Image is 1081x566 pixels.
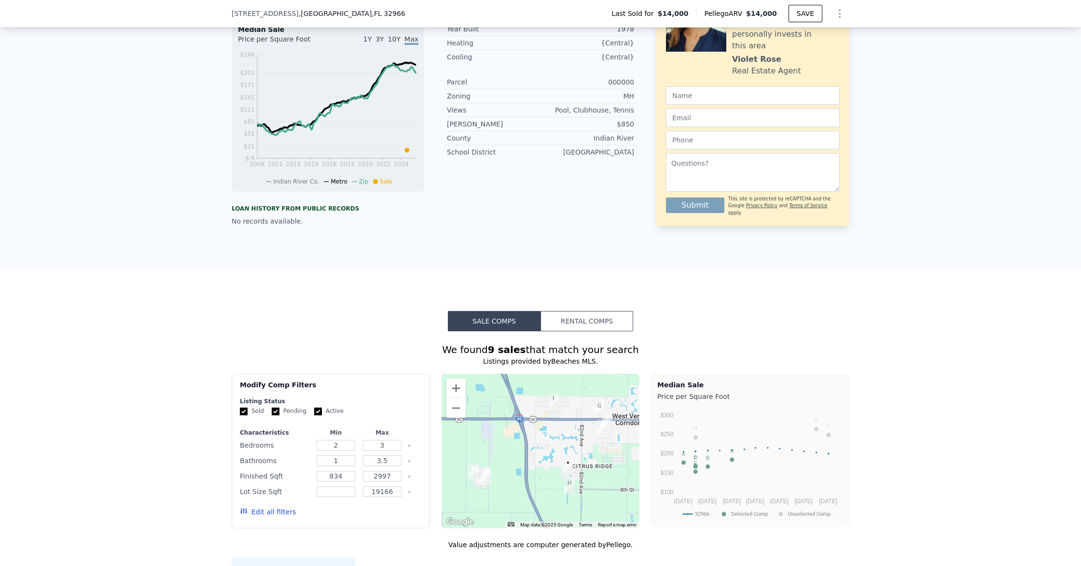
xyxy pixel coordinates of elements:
div: Pool, Clubhouse, Tennis [540,105,634,115]
div: Max [361,429,403,437]
text: Selected Comp [731,511,768,517]
span: Metro [331,178,347,185]
tspan: $111 [240,106,255,113]
text: F [694,455,697,461]
button: Clear [407,459,411,463]
span: Indian River Co. [273,178,319,185]
button: Clear [407,490,411,494]
button: Clear [407,444,411,448]
span: Max [404,35,418,45]
label: Active [314,407,344,415]
text: C [730,448,734,454]
strong: 9 sales [488,344,526,355]
text: D [693,454,697,460]
text: Unselected Comp [788,511,831,517]
div: Loan history from public records [232,205,425,212]
tspan: 2020 [358,161,373,168]
div: Indian River [540,133,634,143]
tspan: $246 [240,51,255,58]
button: Sale Comps [448,311,540,331]
div: $850 [540,119,634,129]
div: Listing Status [240,397,422,405]
a: Open this area in Google Maps (opens a new window) [444,516,476,528]
div: Finished Sqft [240,469,311,483]
div: 8325 Meredith Pl [564,478,575,495]
input: Active [314,408,322,415]
img: Google [444,516,476,528]
span: Zip [359,178,368,185]
text: E [694,460,697,466]
tspan: 2009 [250,161,265,168]
div: Views [447,105,540,115]
tspan: $201 [240,70,255,76]
div: Min [315,429,357,437]
div: Heating [447,38,540,48]
text: [DATE] [794,498,813,505]
div: Modify Comp Filters [240,380,422,397]
label: Sold [240,407,264,415]
div: 2106 79th Ct [593,398,603,414]
div: 337 Heritage Boulevard Unit [563,458,573,474]
tspan: $171 [240,82,255,88]
div: Median Sale [657,380,843,390]
div: Zoning [447,91,540,101]
text: H [693,426,697,432]
div: Price per Square Foot [238,34,328,50]
span: Pellego ARV [704,9,746,18]
tspan: 2024 [394,161,409,168]
span: $14,000 [658,9,689,18]
tspan: 2014 [304,161,319,168]
span: 1Y [363,35,372,43]
a: Terms (opens in new tab) [579,522,592,527]
tspan: $81 [244,118,255,125]
text: I [828,424,829,429]
div: Real Estate Agent [732,65,801,77]
button: Clear [407,475,411,479]
input: Email [666,109,840,127]
text: A [682,451,686,457]
div: Year Built [447,24,540,34]
tspan: $51 [244,130,255,137]
span: 10Y [388,35,401,43]
span: Map data ©2025 Google [520,522,573,527]
text: [DATE] [698,498,717,505]
span: Last Sold for [611,9,658,18]
text: [DATE] [770,498,789,505]
text: [DATE] [722,498,741,505]
svg: A chart. [657,403,843,524]
button: Zoom in [446,379,466,398]
text: $250 [661,431,674,438]
div: Value adjustments are computer generated by Pellego . [232,540,849,550]
div: 2045 79th Ave [594,401,605,417]
span: $14,000 [746,10,777,17]
button: Submit [666,198,724,213]
button: Rental Comps [540,311,633,331]
div: This site is protected by reCAPTCHA and the Google and apply. [728,196,840,216]
div: {Central} [540,52,634,62]
div: 2185 86th Dr [548,394,559,410]
div: School District [447,147,540,157]
button: Zoom out [446,398,466,418]
tspan: 2016 [322,161,337,168]
div: 1888 77TH DRIVE [602,413,612,429]
div: MH [540,91,634,101]
tspan: 2013 [286,161,301,168]
div: Characteristics [240,429,311,437]
tspan: $21 [244,143,255,150]
text: [DATE] [746,498,764,505]
div: Listings provided by Beaches MLS . [232,356,849,366]
text: $150 [661,469,674,476]
input: Pending [272,408,279,415]
a: Terms of Service [789,203,827,208]
tspan: $141 [240,94,255,101]
div: [GEOGRAPHIC_DATA] [540,147,634,157]
input: Name [666,86,840,105]
button: SAVE [789,5,822,22]
div: 10115 Villa Circle Unit [468,464,479,480]
tspan: 2011 [268,161,283,168]
text: B [706,455,709,461]
div: Violet Rose [732,54,781,65]
text: [DATE] [674,498,693,505]
text: $100 [661,489,674,495]
button: Show Options [830,4,849,23]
